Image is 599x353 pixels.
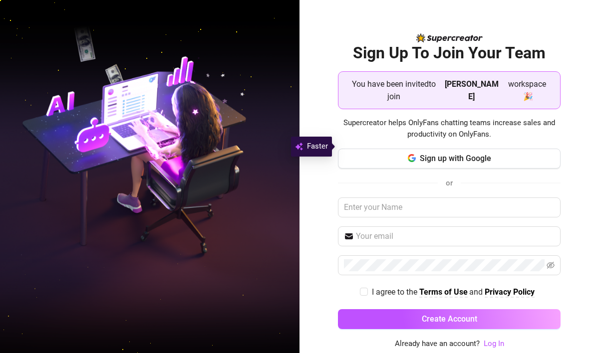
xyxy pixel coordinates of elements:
[419,287,468,297] strong: Terms of Use
[446,178,453,187] span: or
[338,43,561,63] h2: Sign Up To Join Your Team
[338,117,561,141] span: Supercreator helps OnlyFans chatting teams increase sales and productivity on OnlyFans.
[307,141,328,153] span: Faster
[547,261,555,269] span: eye-invisible
[485,287,535,297] strong: Privacy Policy
[372,287,419,297] span: I agree to the
[346,78,441,103] span: You have been invited to join
[356,230,555,242] input: Your email
[295,141,303,153] img: svg%3e
[503,78,552,103] span: workspace 🎉
[484,339,504,348] a: Log In
[338,309,561,329] button: Create Account
[416,33,483,42] img: logo-BBDzfeDw.svg
[395,338,480,350] span: Already have an account?
[419,287,468,298] a: Terms of Use
[485,287,535,298] a: Privacy Policy
[338,149,561,169] button: Sign up with Google
[420,154,491,163] span: Sign up with Google
[445,79,499,101] strong: [PERSON_NAME]
[338,197,561,217] input: Enter your Name
[422,314,477,324] span: Create Account
[484,338,504,350] a: Log In
[469,287,485,297] span: and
